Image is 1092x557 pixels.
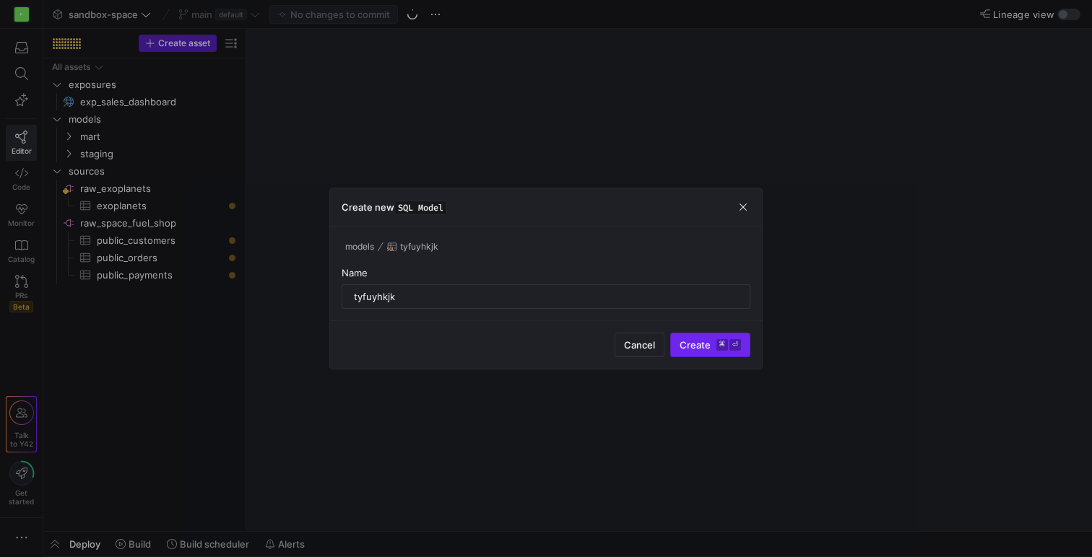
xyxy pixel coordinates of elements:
span: SQL Model [394,201,447,215]
span: Cancel [624,339,655,351]
kbd: ⌘ [716,339,728,351]
button: Create⌘⏎ [670,333,750,357]
button: models [342,238,378,255]
button: Cancel [615,333,664,357]
button: tyfuyhkjk [383,238,442,255]
kbd: ⏎ [729,339,741,351]
span: models [345,242,374,252]
h3: Create new [342,201,447,213]
span: Create [680,339,741,351]
span: Name [342,267,368,278]
span: tyfuyhkjk [400,242,438,252]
